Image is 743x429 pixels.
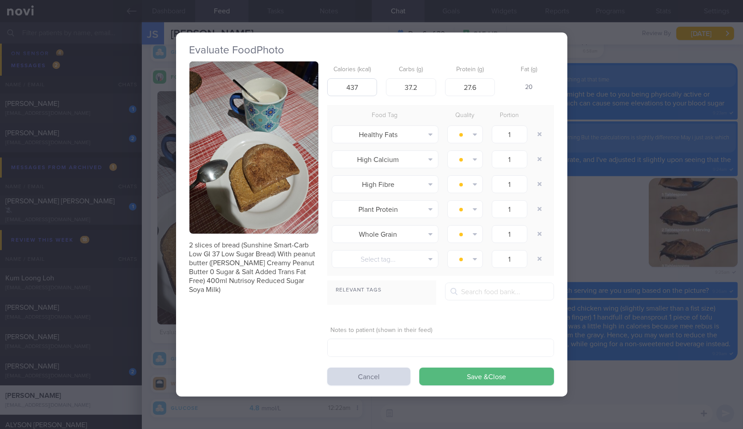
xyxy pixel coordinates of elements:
img: 2 slices of bread (Sunshine Smart-Carb Low GI 37 Low Sugar Bread) With peanut butter (Skippy Crea... [189,61,318,234]
div: Portion [487,109,532,122]
input: 1.0 [492,150,527,168]
p: 2 slices of bread (Sunshine Smart-Carb Low GI 37 Low Sugar Bread) With peanut butter ([PERSON_NAM... [189,241,318,294]
label: Protein (g) [449,66,492,74]
input: Search food bank... [445,283,554,300]
button: Cancel [327,368,410,385]
button: Save &Close [419,368,554,385]
input: 1.0 [492,250,527,268]
input: 33 [386,78,436,96]
label: Notes to patient (shown in their feed) [331,327,550,335]
input: 1.0 [492,200,527,218]
label: Calories (kcal) [331,66,374,74]
input: 1.0 [492,125,527,143]
label: Carbs (g) [390,66,433,74]
div: 20 [504,78,554,97]
button: Plant Protein [332,200,438,218]
input: 9 [445,78,495,96]
button: Select tag... [332,250,438,268]
div: Relevant Tags [327,285,436,296]
div: Food Tag [327,109,443,122]
h2: Evaluate Food Photo [189,44,554,57]
input: 1.0 [492,175,527,193]
button: High Fibre [332,175,438,193]
button: Whole Grain [332,225,438,243]
button: Healthy Fats [332,125,438,143]
input: 1.0 [492,225,527,243]
label: Fat (g) [507,66,550,74]
div: Quality [443,109,487,122]
input: 250 [327,78,378,96]
button: High Calcium [332,150,438,168]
